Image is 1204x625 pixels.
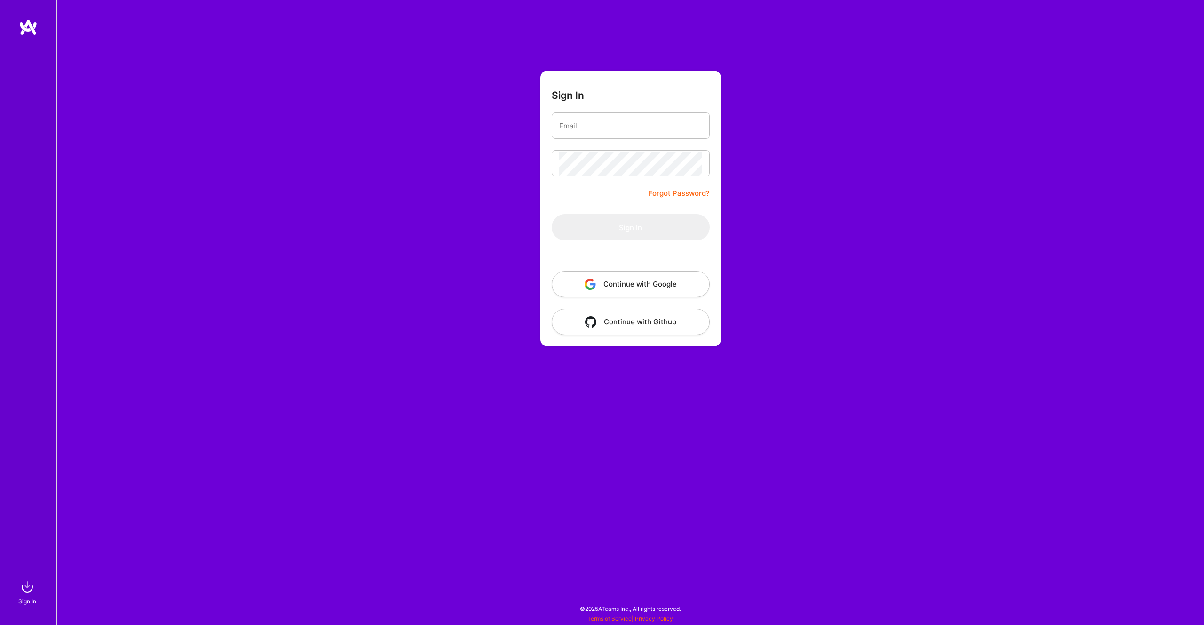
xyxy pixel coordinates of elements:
[559,114,702,138] input: Email...
[587,615,632,622] a: Terms of Service
[552,89,584,101] h3: Sign In
[649,188,710,199] a: Forgot Password?
[56,597,1204,620] div: © 2025 ATeams Inc., All rights reserved.
[20,577,37,606] a: sign inSign In
[552,214,710,240] button: Sign In
[585,316,596,328] img: icon
[18,577,37,596] img: sign in
[552,309,710,335] button: Continue with Github
[19,19,38,36] img: logo
[585,279,596,290] img: icon
[552,271,710,297] button: Continue with Google
[587,615,673,622] span: |
[18,596,36,606] div: Sign In
[635,615,673,622] a: Privacy Policy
